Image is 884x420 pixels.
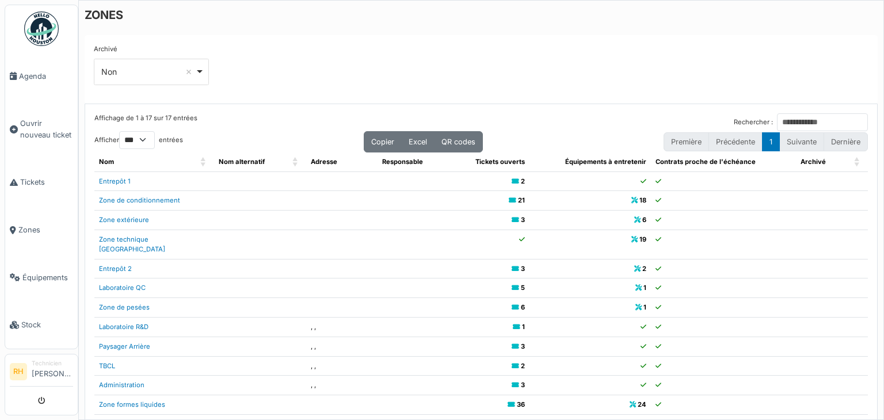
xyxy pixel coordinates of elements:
select: Afficherentrées [119,131,155,149]
b: 1 [643,284,646,292]
span: Nom alternatif: Activate to sort [292,152,299,171]
h6: ZONES [85,8,123,22]
b: 24 [638,400,646,408]
span: Nom: Activate to sort [200,152,207,171]
b: 19 [639,235,646,243]
td: , , [306,337,378,356]
a: Équipements [5,254,78,301]
div: Non [101,66,195,78]
span: Archivé [801,158,826,166]
a: Stock [5,301,78,349]
a: Zone de pesées [99,303,150,311]
a: Paysager Arrière [99,342,150,350]
b: 3 [521,381,525,389]
b: 3 [521,265,525,273]
a: Zones [5,206,78,254]
td: , , [306,376,378,395]
a: Zone extérieure [99,216,149,224]
span: Responsable [382,158,423,166]
button: Excel [401,131,435,152]
a: Tickets [5,159,78,207]
b: 18 [639,196,646,204]
label: Rechercher : [734,117,773,127]
a: Agenda [5,52,78,100]
b: 1 [643,303,646,311]
a: Zone formes liquides [99,400,165,408]
b: 3 [521,342,525,350]
span: Excel [409,138,427,146]
b: 21 [518,196,525,204]
span: Adresse [311,158,337,166]
span: Tickets [20,177,73,188]
a: Laboratoire QC [99,284,146,292]
td: , , [306,356,378,376]
b: 3 [521,216,525,224]
b: 2 [642,265,646,273]
b: 2 [521,177,525,185]
a: Zone technique [GEOGRAPHIC_DATA] [99,235,165,253]
span: Stock [21,319,73,330]
label: Afficher entrées [94,131,183,149]
label: Archivé [94,44,117,54]
span: Agenda [19,71,73,82]
a: RH Technicien[PERSON_NAME] [10,359,73,387]
span: Contrats proche de l'échéance [656,158,756,166]
b: 5 [521,284,525,292]
span: Nom alternatif [219,158,265,166]
li: RH [10,363,27,380]
b: 6 [521,303,525,311]
a: Zone de conditionnement [99,196,180,204]
span: Équipements [22,272,73,283]
span: Nom [99,158,114,166]
a: Ouvrir nouveau ticket [5,100,78,159]
button: Remove item: 'false' [183,66,195,78]
b: 36 [517,400,525,408]
b: 2 [521,362,525,370]
b: 1 [522,323,525,331]
span: Copier [371,138,394,146]
a: Administration [99,381,144,389]
span: Tickets ouverts [475,158,525,166]
td: , , [306,317,378,337]
li: [PERSON_NAME] [32,359,73,384]
span: Archivé: Activate to sort [854,152,861,171]
div: Technicien [32,359,73,368]
button: 1 [762,132,780,151]
a: Entrepôt 1 [99,177,131,185]
nav: pagination [664,132,868,151]
button: QR codes [434,131,483,152]
a: Laboratoire R&D [99,323,148,331]
div: Affichage de 1 à 17 sur 17 entrées [94,113,197,131]
a: TBCL [99,362,115,370]
b: 6 [642,216,646,224]
span: Équipements à entretenir [565,158,646,166]
span: Ouvrir nouveau ticket [20,118,73,140]
span: Zones [18,224,73,235]
span: QR codes [441,138,475,146]
a: Entrepôt 2 [99,265,132,273]
button: Copier [364,131,402,152]
img: Badge_color-CXgf-gQk.svg [24,12,59,46]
